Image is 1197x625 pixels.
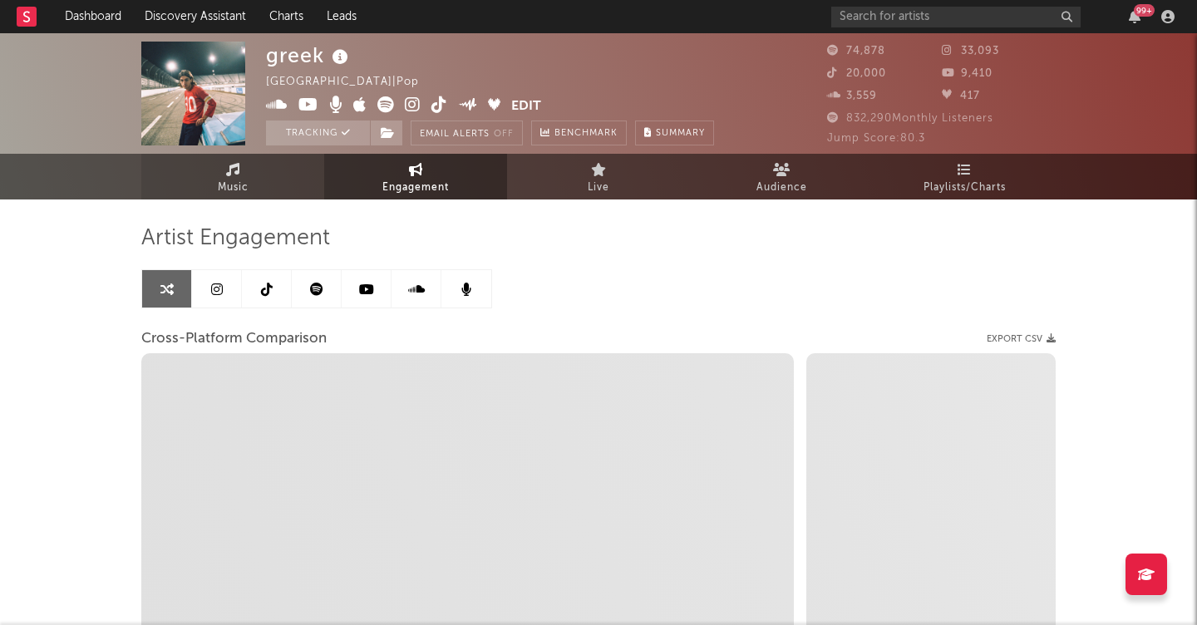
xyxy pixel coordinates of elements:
span: 417 [942,91,980,101]
button: 99+ [1129,10,1140,23]
span: 832,290 Monthly Listeners [827,113,993,124]
span: 9,410 [942,68,993,79]
a: Engagement [324,154,507,199]
span: Jump Score: 80.3 [827,133,925,144]
input: Search for artists [831,7,1081,27]
span: Audience [756,178,807,198]
a: Benchmark [531,121,627,145]
button: Export CSV [987,334,1056,344]
div: 99 + [1134,4,1155,17]
em: Off [494,130,514,139]
div: [GEOGRAPHIC_DATA] | Pop [266,72,438,92]
a: Playlists/Charts [873,154,1056,199]
span: Cross-Platform Comparison [141,329,327,349]
span: Summary [656,129,705,138]
button: Edit [511,96,541,117]
a: Audience [690,154,873,199]
span: Live [588,178,609,198]
button: Summary [635,121,714,145]
span: 33,093 [942,46,999,57]
div: greek [266,42,352,69]
a: Live [507,154,690,199]
span: 74,878 [827,46,885,57]
span: 3,559 [827,91,877,101]
button: Tracking [266,121,370,145]
span: Benchmark [554,124,618,144]
a: Music [141,154,324,199]
span: 20,000 [827,68,886,79]
span: Artist Engagement [141,229,330,249]
span: Music [218,178,249,198]
span: Engagement [382,178,449,198]
span: Playlists/Charts [924,178,1006,198]
button: Email AlertsOff [411,121,523,145]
